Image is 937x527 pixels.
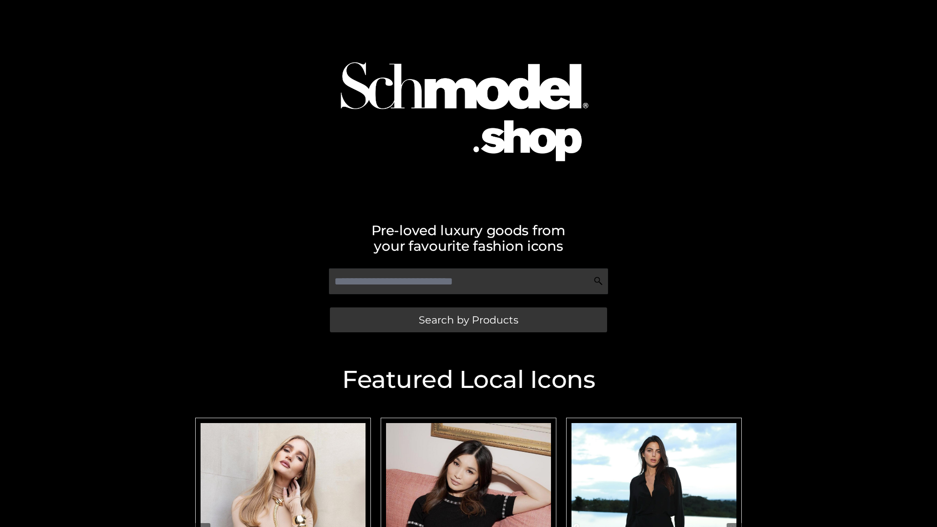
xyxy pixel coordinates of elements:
h2: Pre-loved luxury goods from your favourite fashion icons [190,223,747,254]
span: Search by Products [419,315,518,325]
img: Search Icon [593,276,603,286]
h2: Featured Local Icons​ [190,367,747,392]
a: Search by Products [330,307,607,332]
